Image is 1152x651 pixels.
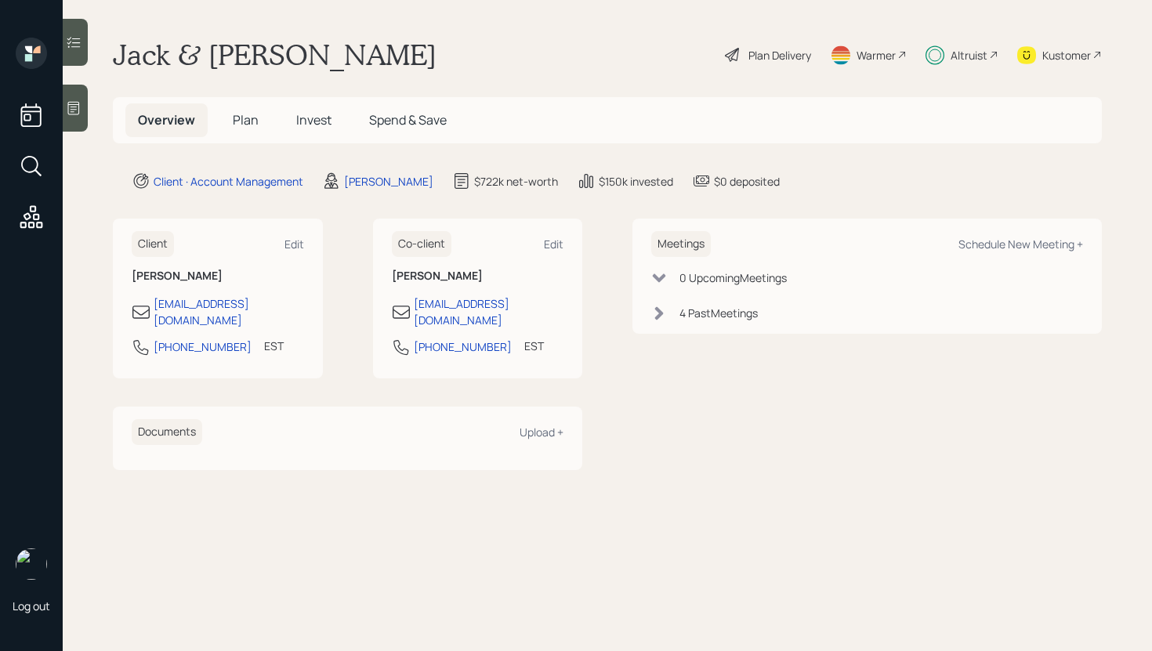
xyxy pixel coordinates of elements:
div: Upload + [520,425,563,439]
h6: [PERSON_NAME] [392,269,564,283]
div: Schedule New Meeting + [958,237,1083,251]
div: $150k invested [599,173,673,190]
div: [EMAIL_ADDRESS][DOMAIN_NAME] [154,295,304,328]
h6: Documents [132,419,202,445]
div: Log out [13,599,50,613]
div: Altruist [951,47,987,63]
div: 0 Upcoming Meeting s [679,269,787,286]
h6: Co-client [392,231,451,257]
span: Spend & Save [369,111,447,128]
div: [PHONE_NUMBER] [154,338,252,355]
div: $0 deposited [714,173,780,190]
h1: Jack & [PERSON_NAME] [113,38,437,72]
div: $722k net-worth [474,173,558,190]
img: retirable_logo.png [16,548,47,580]
div: Plan Delivery [748,47,811,63]
span: Invest [296,111,331,128]
div: Kustomer [1042,47,1091,63]
div: Edit [544,237,563,251]
h6: Client [132,231,174,257]
span: Overview [138,111,195,128]
div: EST [264,338,284,354]
h6: Meetings [651,231,711,257]
div: [EMAIL_ADDRESS][DOMAIN_NAME] [414,295,564,328]
h6: [PERSON_NAME] [132,269,304,283]
span: Plan [233,111,259,128]
div: 4 Past Meeting s [679,305,758,321]
div: Edit [284,237,304,251]
div: Client · Account Management [154,173,303,190]
div: [PHONE_NUMBER] [414,338,512,355]
div: Warmer [857,47,896,63]
div: EST [524,338,544,354]
div: [PERSON_NAME] [344,173,433,190]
